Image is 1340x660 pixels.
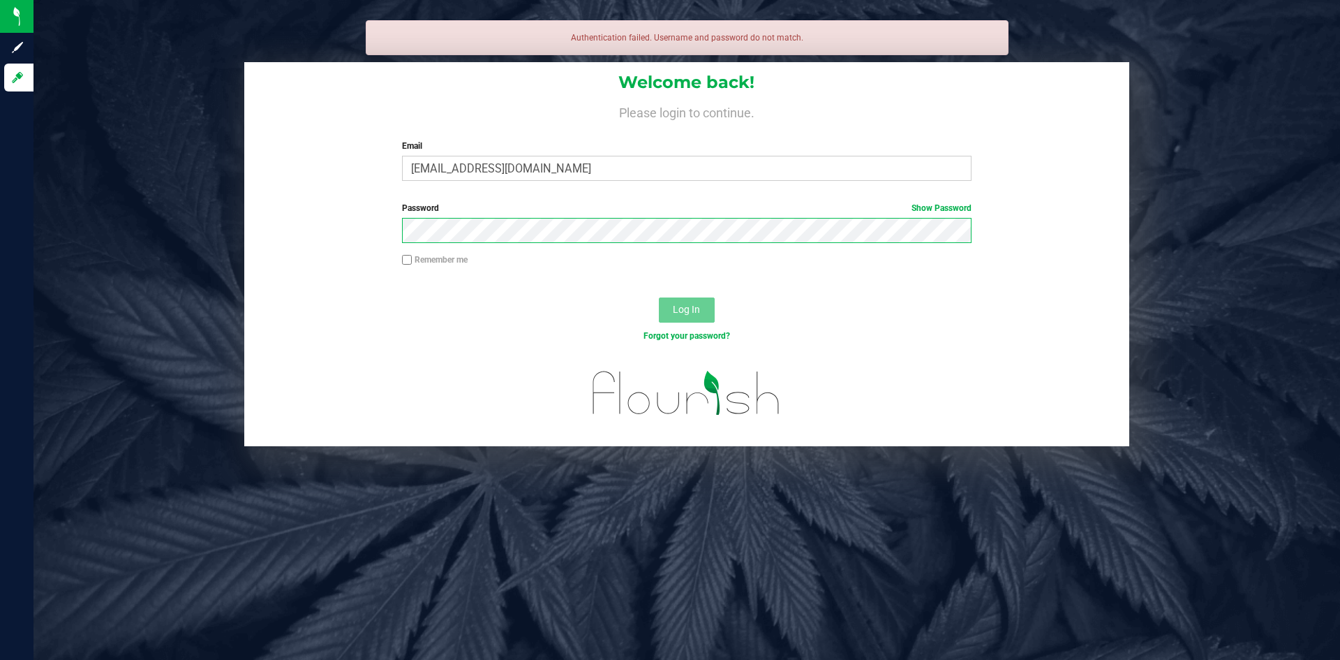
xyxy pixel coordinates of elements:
[659,298,715,323] button: Log In
[10,41,24,54] inline-svg: Sign up
[402,140,971,152] label: Email
[366,20,1008,55] div: Authentication failed. Username and password do not match.
[576,358,797,429] img: flourish_logo.svg
[10,71,24,85] inline-svg: Log in
[402,203,439,213] span: Password
[402,254,468,266] label: Remember me
[244,103,1129,120] h4: Please login to continue.
[402,255,412,265] input: Remember me
[643,331,730,341] a: Forgot your password?
[673,304,700,315] span: Log In
[911,203,971,213] a: Show Password
[244,73,1129,91] h1: Welcome back!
